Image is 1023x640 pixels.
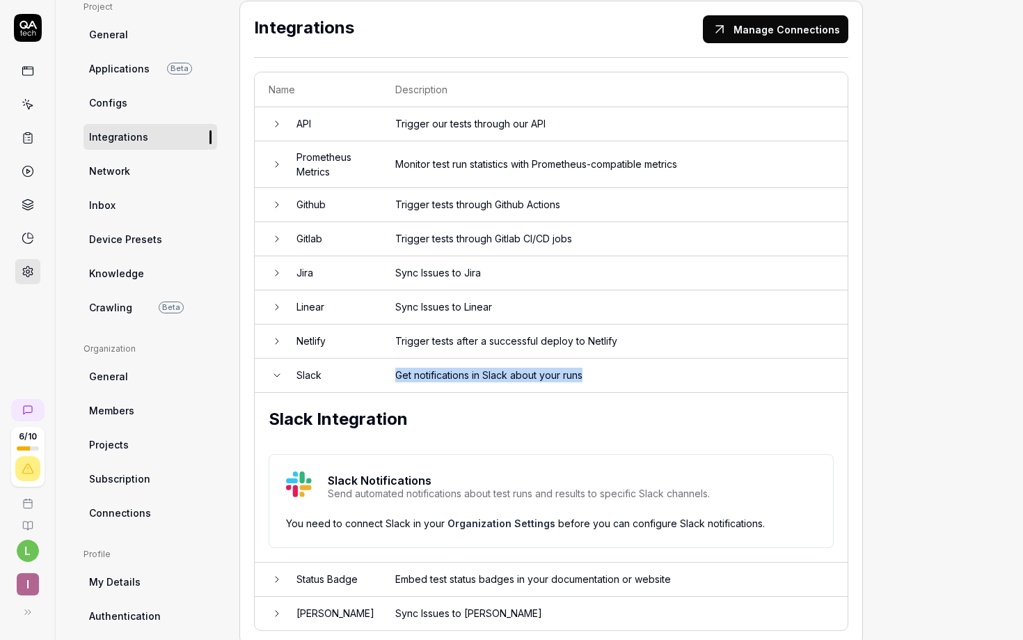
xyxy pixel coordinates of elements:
span: 6 / 10 [19,432,37,441]
span: Device Presets [89,232,162,247]
span: Network [89,164,130,178]
div: You need to connect Slack in your before you can configure Slack notifications. [286,516,816,531]
span: Authentication [89,609,161,623]
th: Name [255,72,381,107]
td: Gitlab [283,222,381,256]
td: Sync Issues to Jira [381,256,848,290]
img: Hackoffice [286,471,314,499]
td: Get notifications in Slack about your runs [381,359,848,393]
div: Organization [84,343,217,355]
button: I [6,562,49,598]
a: Organization Settings [447,517,555,529]
a: Authentication [84,603,217,629]
td: Github [283,188,381,222]
a: Inbox [84,192,217,218]
td: Embed test status badges in your documentation or website [381,563,848,597]
td: Sync Issues to Linear [381,290,848,325]
span: Configs [89,95,127,110]
h2: Integrations [254,15,697,43]
a: Integrations [84,124,217,150]
td: Sync Issues to [PERSON_NAME] [381,597,848,630]
td: Trigger tests through Github Actions [381,188,848,222]
span: I [17,573,39,595]
td: Trigger our tests through our API [381,107,848,141]
span: General [89,369,128,384]
td: Monitor test run statistics with Prometheus-compatible metrics [381,141,848,188]
a: My Details [84,569,217,595]
span: Beta [167,63,192,75]
a: Device Presets [84,226,217,252]
a: Network [84,158,217,184]
div: Profile [84,548,217,561]
th: Description [381,72,848,107]
span: Integrations [89,130,148,144]
span: General [89,27,128,42]
td: Slack [283,359,381,393]
span: Inbox [89,198,116,212]
a: Projects [84,432,217,458]
td: Linear [283,290,381,325]
a: Members [84,398,217,423]
td: Trigger tests after a successful deploy to Netlify [381,325,848,359]
a: Subscription [84,466,217,492]
span: Connections [89,506,151,520]
a: CrawlingBeta [84,295,217,320]
a: General [84,22,217,47]
td: Trigger tests through Gitlab CI/CD jobs [381,222,848,256]
td: Netlify [283,325,381,359]
a: Documentation [6,509,49,531]
span: Crawling [89,300,132,315]
td: API [283,107,381,141]
p: Slack Notifications [328,472,710,489]
h2: Slack Integration [269,407,834,432]
button: l [17,540,39,562]
span: Beta [159,302,184,313]
button: Manage Connections [703,15,848,43]
td: Prometheus Metrics [283,141,381,188]
a: Configs [84,90,217,116]
a: Book a call with us [6,487,49,509]
a: Knowledge [84,260,217,286]
div: Project [84,1,217,13]
span: Knowledge [89,266,144,281]
a: ApplicationsBeta [84,56,217,81]
span: Applications [89,61,150,76]
a: General [84,364,217,389]
span: Subscription [89,471,150,486]
span: Members [89,403,134,418]
td: Jira [283,256,381,290]
a: Connections [84,500,217,526]
a: New conversation [11,399,45,421]
td: Status Badge [283,563,381,597]
span: Projects [89,437,129,452]
td: [PERSON_NAME] [283,597,381,630]
div: Send automated notifications about test runs and results to specific Slack channels. [328,489,710,499]
span: My Details [89,575,141,589]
